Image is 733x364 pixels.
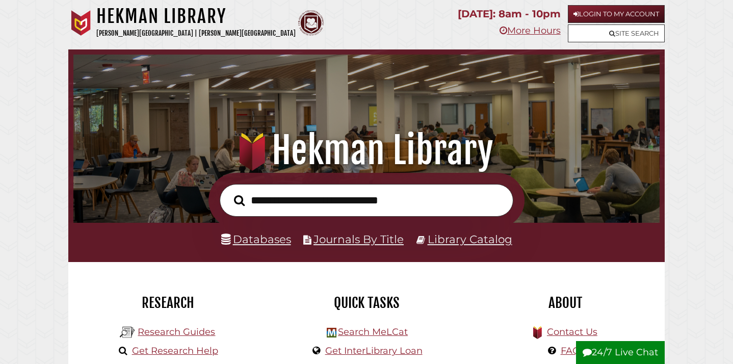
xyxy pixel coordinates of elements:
a: Get InterLibrary Loan [325,345,423,356]
h2: Quick Tasks [275,294,458,311]
a: Journals By Title [313,232,404,246]
i: Search [234,194,245,206]
h1: Hekman Library [85,128,649,173]
h1: Hekman Library [96,5,296,28]
h2: Research [76,294,259,311]
p: [PERSON_NAME][GEOGRAPHIC_DATA] | [PERSON_NAME][GEOGRAPHIC_DATA] [96,28,296,39]
a: Library Catalog [428,232,512,246]
a: Login to My Account [568,5,665,23]
img: Calvin University [68,10,94,36]
a: Research Guides [138,326,215,337]
a: Get Research Help [132,345,218,356]
h2: About [474,294,657,311]
img: Hekman Library Logo [120,325,135,340]
a: Site Search [568,24,665,42]
a: More Hours [500,25,561,36]
a: FAQs [561,345,585,356]
img: Calvin Theological Seminary [298,10,324,36]
img: Hekman Library Logo [327,328,336,337]
a: Databases [221,232,291,246]
a: Search MeLCat [338,326,408,337]
p: [DATE]: 8am - 10pm [458,5,561,23]
button: Search [229,192,250,209]
a: Contact Us [547,326,597,337]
